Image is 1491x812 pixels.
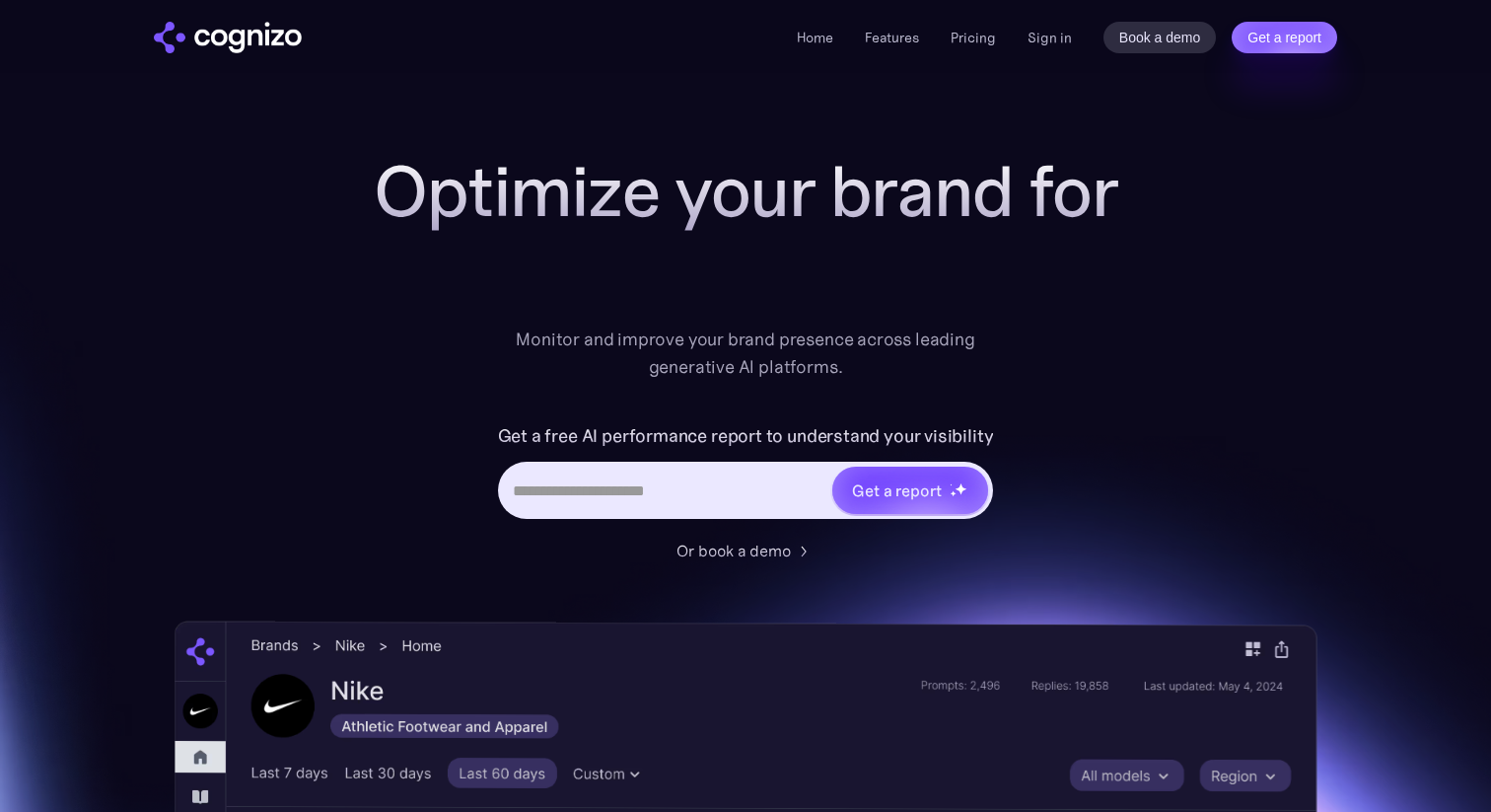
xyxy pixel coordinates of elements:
[154,22,302,53] a: home
[797,29,833,46] a: Home
[498,420,994,452] label: Get a free AI performance report to understand your visibility
[955,482,967,495] img: star
[503,326,988,381] div: Monitor and improve your brand presence across leading generative AI platforms.
[951,29,996,46] a: Pricing
[154,22,302,53] img: cognizo logo
[1028,26,1072,49] a: Sign in
[1103,22,1217,53] a: Book a demo
[950,490,957,497] img: star
[498,420,994,529] form: Hero URL Input Form
[351,152,1140,231] h1: Optimize your brand for
[852,479,941,502] div: Get a report
[830,465,990,516] a: Get a reportstarstarstar
[950,483,953,486] img: star
[1232,22,1337,53] a: Get a report
[865,29,919,46] a: Features
[676,539,815,562] a: Or book a demo
[676,539,791,562] div: Or book a demo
